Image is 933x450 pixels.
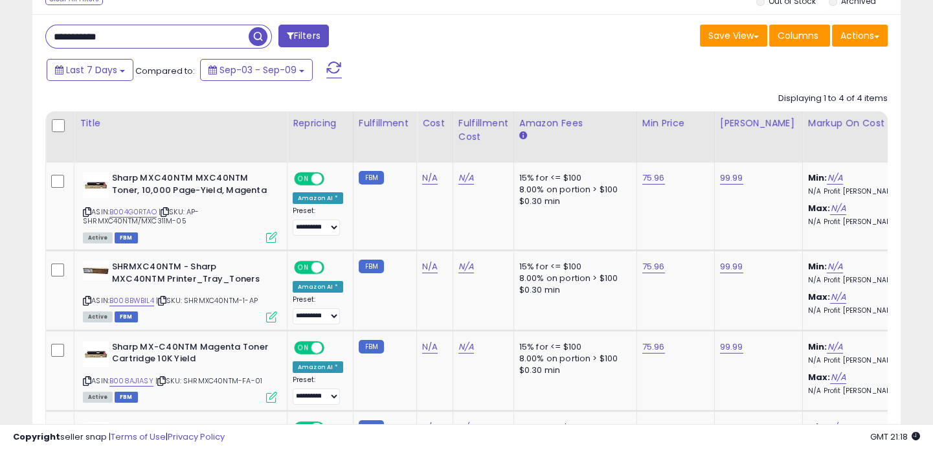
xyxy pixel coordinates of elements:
div: Amazon AI * [293,281,343,293]
span: FBM [115,311,138,322]
div: $0.30 min [519,365,627,376]
a: B008AJ1ASY [109,376,153,387]
strong: Copyright [13,431,60,443]
b: Sharp MX-C40NTM Magenta Toner Cartridge 10K Yield [112,341,269,368]
b: Max: [808,291,831,303]
div: 15% for <= $100 [519,341,627,353]
b: Min: [808,260,827,273]
a: N/A [830,202,846,215]
a: 99.99 [720,172,743,185]
span: | SKU: SHRMXC40NTM-1-AP [156,295,258,306]
p: N/A Profit [PERSON_NAME] [808,218,916,227]
a: N/A [827,260,842,273]
div: 15% for <= $100 [519,261,627,273]
p: N/A Profit [PERSON_NAME] [808,387,916,396]
span: Sep-03 - Sep-09 [219,63,297,76]
button: Filters [278,25,329,47]
div: Preset: [293,207,343,236]
a: 99.99 [720,341,743,354]
div: Repricing [293,117,348,130]
a: Terms of Use [111,431,166,443]
span: OFF [322,342,343,353]
button: Actions [832,25,888,47]
div: 8.00% on portion > $100 [519,273,627,284]
div: Markup on Cost [808,117,920,130]
a: N/A [830,291,846,304]
b: SHRMXC40NTM - Sharp MXC40NTM Printer_Tray_Toners [112,261,269,288]
a: Privacy Policy [168,431,225,443]
div: Title [80,117,282,130]
span: ON [295,174,311,185]
a: B008BWBIL4 [109,295,154,306]
div: ASIN: [83,261,277,321]
span: All listings currently available for purchase on Amazon [83,392,113,403]
b: Min: [808,172,827,184]
div: 8.00% on portion > $100 [519,353,627,365]
span: | SKU: AP-SHRMXC40NTM/MXC311M-05 [83,207,199,226]
div: Fulfillment [359,117,411,130]
div: Cost [422,117,447,130]
span: FBM [115,392,138,403]
span: 2025-09-17 21:18 GMT [870,431,920,443]
b: Min: [808,341,827,353]
img: 31nOLlt2T8L._SL40_.jpg [83,261,109,280]
span: Compared to: [135,65,195,77]
span: ON [295,342,311,353]
a: 75.96 [642,260,665,273]
button: Last 7 Days [47,59,133,81]
span: OFF [322,262,343,273]
div: ASIN: [83,172,277,242]
span: Columns [778,29,818,42]
a: N/A [422,260,438,273]
button: Columns [769,25,830,47]
p: N/A Profit [PERSON_NAME] [808,276,916,285]
button: Save View [700,25,767,47]
div: Preset: [293,295,343,324]
span: OFF [322,174,343,185]
a: N/A [830,371,846,384]
img: 41kB4QqoULL._SL40_.jpg [83,172,109,198]
div: Amazon AI * [293,361,343,373]
b: Sharp MXC40NTM MXC40NTM Toner, 10,000 Page-Yield, Magenta [112,172,269,199]
th: The percentage added to the cost of goods (COGS) that forms the calculator for Min & Max prices. [802,111,925,163]
span: FBM [115,232,138,243]
a: N/A [458,260,474,273]
a: 75.96 [642,341,665,354]
div: $0.30 min [519,196,627,207]
small: FBM [359,171,384,185]
div: 8.00% on portion > $100 [519,184,627,196]
p: N/A Profit [PERSON_NAME] [808,306,916,315]
div: ASIN: [83,341,277,401]
a: N/A [422,341,438,354]
span: ON [295,262,311,273]
a: N/A [827,341,842,354]
a: 75.96 [642,172,665,185]
span: All listings currently available for purchase on Amazon [83,232,113,243]
a: N/A [458,341,474,354]
img: 31bYPHvcj6L._SL40_.jpg [83,341,109,367]
span: | SKU: SHRMXC40NTM-FA-01 [155,376,262,386]
div: 15% for <= $100 [519,172,627,184]
button: Sep-03 - Sep-09 [200,59,313,81]
b: Max: [808,202,831,214]
div: [PERSON_NAME] [720,117,797,130]
a: N/A [458,172,474,185]
div: Fulfillment Cost [458,117,508,144]
a: N/A [827,172,842,185]
small: Amazon Fees. [519,130,527,142]
a: N/A [422,172,438,185]
p: N/A Profit [PERSON_NAME] [808,356,916,365]
div: seller snap | | [13,431,225,444]
div: Amazon Fees [519,117,631,130]
small: FBM [359,340,384,354]
div: Amazon AI * [293,192,343,204]
div: Preset: [293,376,343,405]
small: FBM [359,260,384,273]
b: Max: [808,371,831,383]
span: Last 7 Days [66,63,117,76]
div: Displaying 1 to 4 of 4 items [778,93,888,105]
a: B004G0RTAO [109,207,157,218]
a: 99.99 [720,260,743,273]
p: N/A Profit [PERSON_NAME] [808,187,916,196]
span: All listings currently available for purchase on Amazon [83,311,113,322]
